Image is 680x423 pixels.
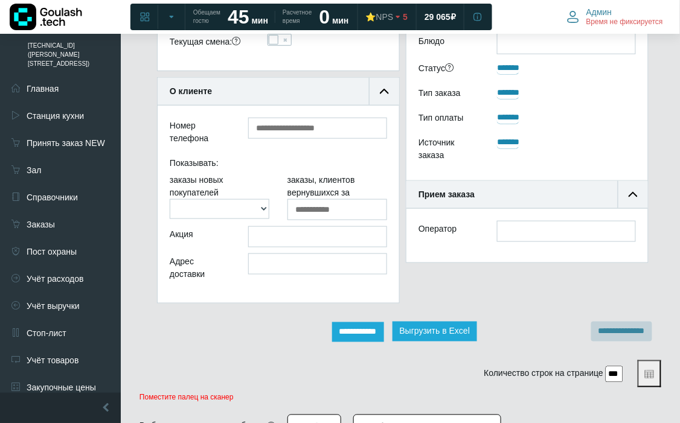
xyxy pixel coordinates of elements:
span: Время не фиксируется [586,17,663,27]
a: Обещаем гостю 45 мин Расчетное время 0 мин [186,6,356,28]
span: Расчетное время [283,8,312,25]
span: Админ [586,7,612,17]
strong: 0 [319,6,330,28]
div: ⭐ [366,11,394,22]
label: Оператор [419,223,457,235]
span: ₽ [451,11,456,22]
button: Выгрузить в Excel [393,322,478,342]
img: collapse [380,87,389,96]
div: Тип заказа [409,85,488,104]
div: Адрес доставки [161,253,239,285]
span: NPS [376,12,394,22]
button: Админ Время не фиксируется [560,4,670,30]
p: Поместите палец на сканер [140,393,661,402]
div: Номер телефона [161,118,239,149]
b: Прием заказа [419,189,475,199]
span: мин [332,16,348,25]
a: 29 065 ₽ [417,6,463,28]
div: Тип оплаты [409,110,488,129]
img: collapse [629,190,638,199]
b: О клиенте [170,86,212,96]
div: Статус [409,60,488,79]
div: заказы, клиентов вернувшихся за [278,174,396,220]
div: Показывать: [161,155,396,174]
img: Логотип компании Goulash.tech [10,4,82,30]
a: ⭐NPS 5 [359,6,415,28]
span: 5 [403,11,408,22]
div: Источник заказа [409,135,488,166]
i: Важно! Если нужно найти заказ за сегодняшнюю дату,<br/>необходимо поставить галочку в поле текуща... [232,37,240,45]
div: заказы новых покупателей [161,174,278,220]
span: 29 065 [425,11,451,22]
strong: 45 [228,6,249,28]
label: Блюдо [409,33,488,54]
i: Принят — заказ принят в работу, готовится, водитель не назначен.<br/>Отложен — оформлен заранее, ... [445,63,454,72]
label: Количество строк на странице [484,367,604,380]
span: мин [252,16,268,25]
span: Обещаем гостю [193,8,220,25]
div: Текущая смена: [161,34,258,52]
div: Акция [161,226,239,247]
